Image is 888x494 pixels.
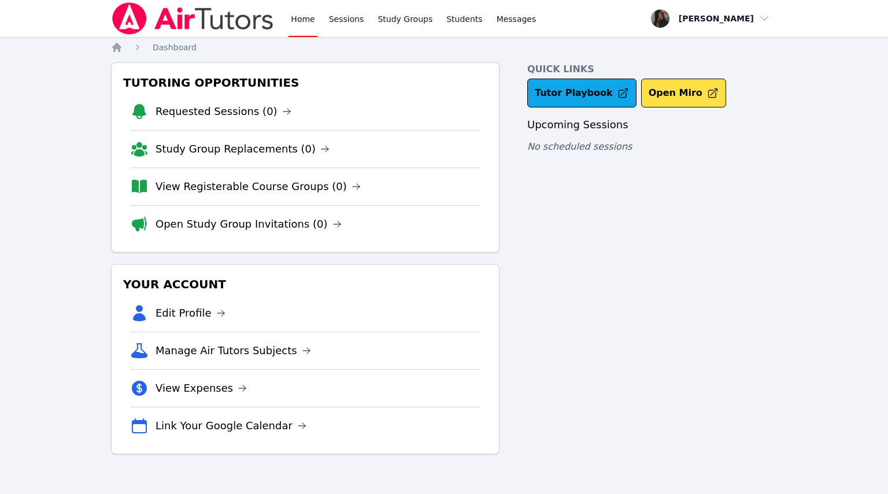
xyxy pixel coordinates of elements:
[156,179,361,195] a: View Registerable Course Groups (0)
[121,72,490,93] h3: Tutoring Opportunities
[156,380,247,396] a: View Expenses
[156,216,342,232] a: Open Study Group Invitations (0)
[111,42,777,53] nav: Breadcrumb
[153,42,197,53] a: Dashboard
[121,274,490,295] h3: Your Account
[527,117,777,133] h3: Upcoming Sessions
[527,141,632,152] span: No scheduled sessions
[641,79,726,107] button: Open Miro
[527,62,777,76] h4: Quick Links
[156,141,330,157] a: Study Group Replacements (0)
[156,343,311,359] a: Manage Air Tutors Subjects
[156,103,291,120] a: Requested Sessions (0)
[527,79,637,107] a: Tutor Playbook
[156,305,225,321] a: Edit Profile
[156,418,306,434] a: Link Your Google Calendar
[153,43,197,52] span: Dashboard
[111,2,275,35] img: Air Tutors
[497,13,536,25] span: Messages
